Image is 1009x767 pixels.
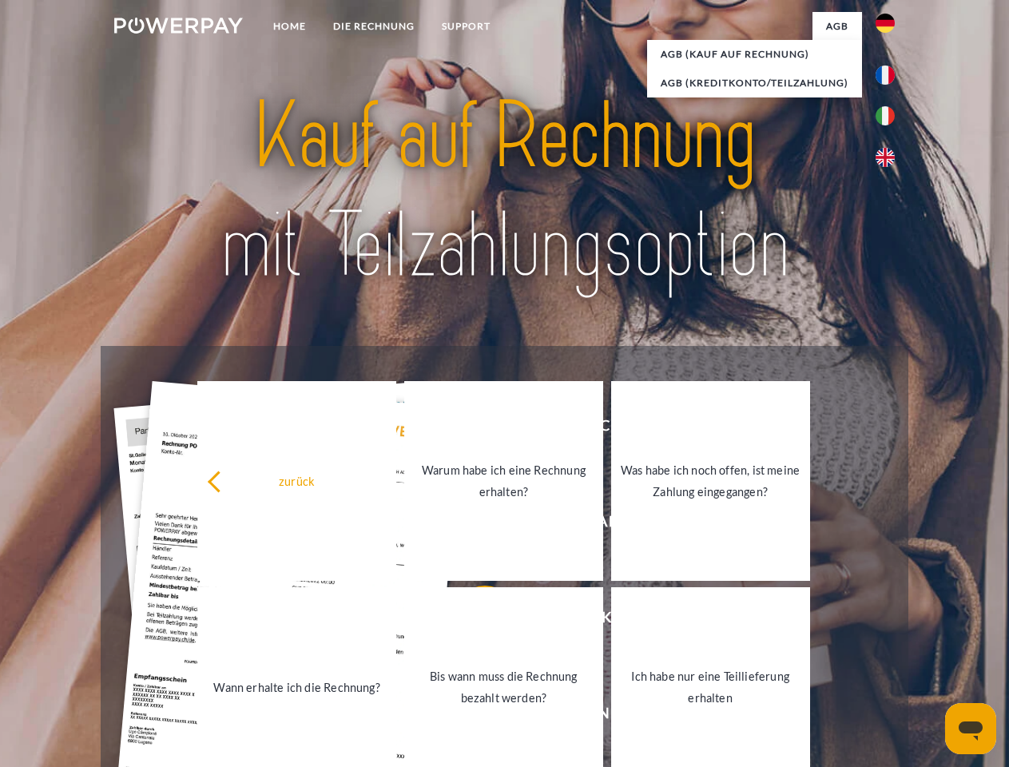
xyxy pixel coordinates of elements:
img: logo-powerpay-white.svg [114,18,243,34]
div: Warum habe ich eine Rechnung erhalten? [414,459,594,503]
div: Bis wann muss die Rechnung bezahlt werden? [414,666,594,709]
iframe: Schaltfläche zum Öffnen des Messaging-Fensters [945,703,996,754]
img: fr [876,66,895,85]
img: it [876,106,895,125]
a: SUPPORT [428,12,504,41]
div: Was habe ich noch offen, ist meine Zahlung eingegangen? [621,459,800,503]
a: AGB (Kauf auf Rechnung) [647,40,862,69]
img: en [876,148,895,167]
a: AGB (Kreditkonto/Teilzahlung) [647,69,862,97]
a: Was habe ich noch offen, ist meine Zahlung eingegangen? [611,381,810,581]
a: DIE RECHNUNG [320,12,428,41]
div: Wann erhalte ich die Rechnung? [207,676,387,697]
a: agb [812,12,862,41]
img: de [876,14,895,33]
div: zurück [207,470,387,491]
a: Home [260,12,320,41]
div: Ich habe nur eine Teillieferung erhalten [621,666,800,709]
img: title-powerpay_de.svg [153,77,856,306]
